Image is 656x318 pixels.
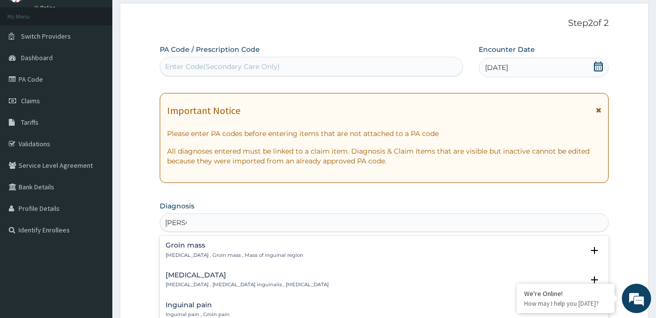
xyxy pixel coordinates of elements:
label: Diagnosis [160,201,194,211]
span: Dashboard [21,53,53,62]
h1: Important Notice [167,105,240,116]
div: Chat with us now [51,55,164,68]
img: d_794563401_company_1708531726252_794563401 [18,49,40,73]
p: Inguinal pain , Groin pain [166,311,230,318]
p: [MEDICAL_DATA] , [MEDICAL_DATA] inguinalis , [MEDICAL_DATA] [166,281,329,288]
div: Enter Code(Secondary Care Only) [165,62,280,71]
h4: Inguinal pain [166,301,230,309]
span: [DATE] [485,63,508,72]
i: open select status [589,245,600,256]
label: PA Code / Prescription Code [160,45,260,54]
p: Please enter PA codes before entering items that are not attached to a PA code [167,129,601,138]
span: Tariffs [21,118,39,127]
span: We're online! [57,96,135,195]
p: How may I help you today? [524,299,607,308]
p: Step 2 of 2 [160,18,609,29]
a: Online [34,4,58,11]
h4: Groin mass [166,242,303,249]
p: [MEDICAL_DATA] , Groin mass , Mass of inguinal region [166,252,303,259]
i: open select status [589,274,600,286]
textarea: Type your message and hit 'Enter' [5,213,186,248]
span: Claims [21,96,40,105]
span: Switch Providers [21,32,71,41]
div: We're Online! [524,289,607,298]
h4: [MEDICAL_DATA] [166,272,329,279]
p: All diagnoses entered must be linked to a claim item. Diagnosis & Claim Items that are visible bu... [167,146,601,166]
label: Encounter Date [479,45,535,54]
div: Minimize live chat window [160,5,184,28]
